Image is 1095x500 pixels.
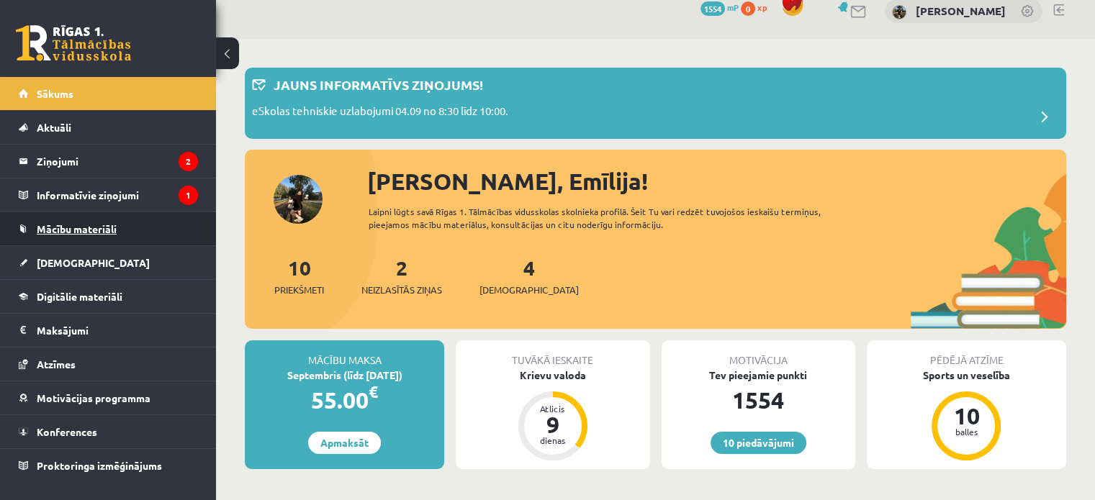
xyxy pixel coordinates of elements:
[16,25,131,61] a: Rīgas 1. Tālmācības vidusskola
[369,381,378,402] span: €
[531,413,574,436] div: 9
[245,340,444,368] div: Mācību maksa
[245,368,444,383] div: Septembris (līdz [DATE])
[37,87,73,100] span: Sākums
[757,1,767,13] span: xp
[700,1,725,16] span: 1554
[37,145,198,178] legend: Ziņojumi
[37,314,198,347] legend: Maksājumi
[361,283,442,297] span: Neizlasītās ziņas
[19,145,198,178] a: Ziņojumi2
[479,283,579,297] span: [DEMOGRAPHIC_DATA]
[945,404,988,427] div: 10
[531,436,574,445] div: dienas
[252,103,508,123] p: eSkolas tehniskie uzlabojumi 04.09 no 8:30 līdz 10:00.
[179,152,198,171] i: 2
[711,432,806,454] a: 10 piedāvājumi
[700,1,739,13] a: 1554 mP
[37,256,150,269] span: [DEMOGRAPHIC_DATA]
[19,111,198,144] a: Aktuāli
[37,290,122,303] span: Digitālie materiāli
[19,280,198,313] a: Digitālie materiāli
[727,1,739,13] span: mP
[916,4,1006,18] a: [PERSON_NAME]
[531,404,574,413] div: Atlicis
[867,368,1066,383] div: Sports un veselība
[19,212,198,245] a: Mācību materiāli
[367,164,1066,199] div: [PERSON_NAME], Emīlija!
[37,459,162,472] span: Proktoringa izmēģinājums
[37,358,76,371] span: Atzīmes
[867,368,1066,463] a: Sports un veselība 10 balles
[274,75,483,94] p: Jauns informatīvs ziņojums!
[37,121,71,134] span: Aktuāli
[19,246,198,279] a: [DEMOGRAPHIC_DATA]
[308,432,381,454] a: Apmaksāt
[456,368,649,383] div: Krievu valoda
[37,178,198,212] legend: Informatīvie ziņojumi
[741,1,774,13] a: 0 xp
[274,255,324,297] a: 10Priekšmeti
[479,255,579,297] a: 4[DEMOGRAPHIC_DATA]
[741,1,755,16] span: 0
[245,383,444,417] div: 55.00
[361,255,442,297] a: 2Neizlasītās ziņas
[19,314,198,347] a: Maksājumi
[369,205,862,231] div: Laipni lūgts savā Rīgas 1. Tālmācības vidusskolas skolnieka profilā. Šeit Tu vari redzēt tuvojošo...
[19,449,198,482] a: Proktoringa izmēģinājums
[456,340,649,368] div: Tuvākā ieskaite
[252,75,1059,132] a: Jauns informatīvs ziņojums! eSkolas tehniskie uzlabojumi 04.09 no 8:30 līdz 10:00.
[662,383,855,417] div: 1554
[37,222,117,235] span: Mācību materiāli
[19,347,198,381] a: Atzīmes
[662,368,855,383] div: Tev pieejamie punkti
[274,283,324,297] span: Priekšmeti
[892,5,906,19] img: Emīlija Miezīte
[456,368,649,463] a: Krievu valoda Atlicis 9 dienas
[37,425,97,438] span: Konferences
[945,427,988,436] div: balles
[37,391,150,404] span: Motivācijas programma
[179,186,198,205] i: 1
[19,77,198,110] a: Sākums
[19,178,198,212] a: Informatīvie ziņojumi1
[19,415,198,448] a: Konferences
[19,381,198,414] a: Motivācijas programma
[662,340,855,368] div: Motivācija
[867,340,1066,368] div: Pēdējā atzīme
